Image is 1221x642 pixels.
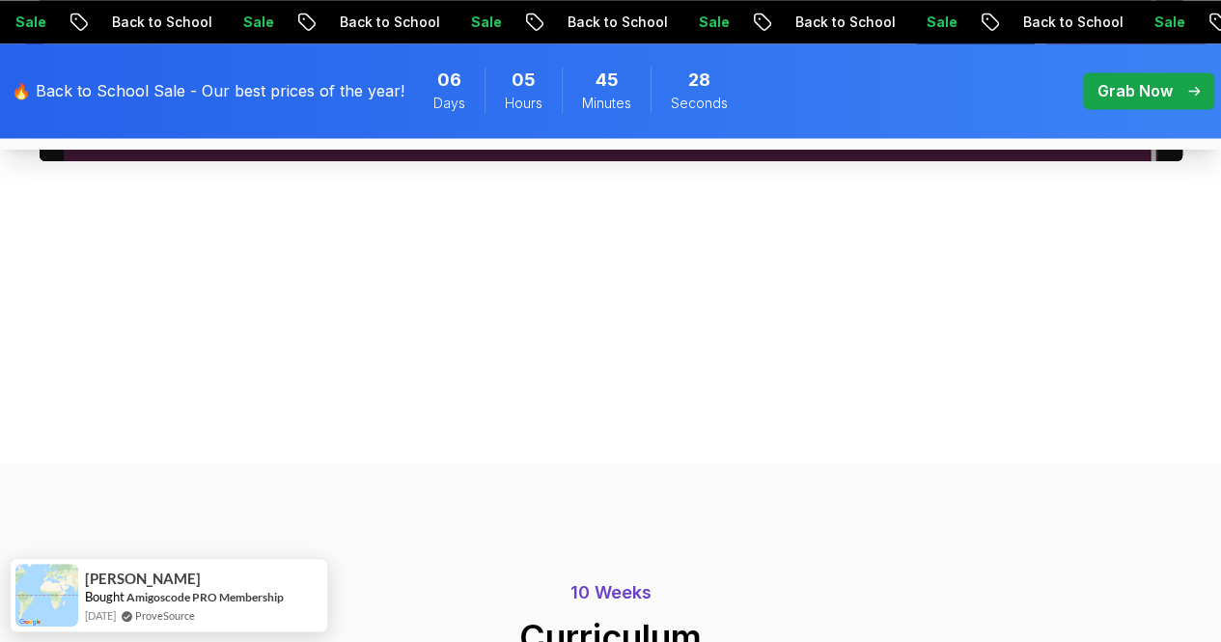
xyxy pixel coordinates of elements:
span: 5 Hours [512,67,536,94]
span: Days [433,94,465,113]
span: Hours [505,94,542,113]
span: Bought [85,589,125,604]
a: Amigoscode PRO Membership [126,590,284,604]
a: ProveSource [135,607,195,624]
p: Back to School [857,13,988,32]
p: Sale [533,13,595,32]
p: Sale [305,13,367,32]
span: [PERSON_NAME] [85,571,201,587]
p: Back to School [174,13,305,32]
span: Minutes [582,94,631,113]
span: Seconds [671,94,728,113]
p: Grab Now [1097,79,1173,102]
span: 45 Minutes [596,67,619,94]
p: 🔥 Back to School Sale - Our best prices of the year! [12,79,404,102]
p: Back to School [402,13,533,32]
p: Sale [77,13,139,32]
span: 28 Seconds [688,67,710,94]
p: Sale [988,13,1050,32]
p: Back to School [629,13,761,32]
span: [DATE] [85,607,116,624]
p: 10 Weeks [15,579,1206,606]
p: Sale [761,13,822,32]
img: provesource social proof notification image [15,564,78,627]
span: 6 Days [437,67,461,94]
p: Back to School [1085,13,1216,32]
